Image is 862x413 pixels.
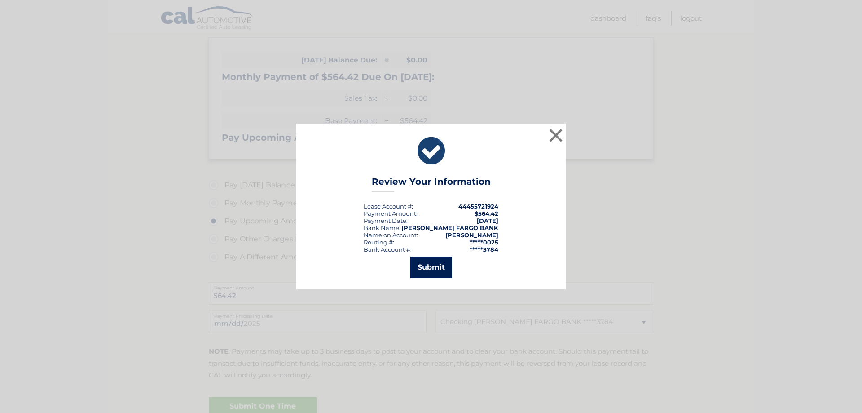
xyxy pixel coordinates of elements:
[364,217,406,224] span: Payment Date
[364,224,400,231] div: Bank Name:
[364,217,408,224] div: :
[445,231,498,239] strong: [PERSON_NAME]
[458,203,498,210] strong: 44455721924
[401,224,498,231] strong: [PERSON_NAME] FARGO BANK
[364,246,412,253] div: Bank Account #:
[364,239,394,246] div: Routing #:
[547,126,565,144] button: ×
[364,231,418,239] div: Name on Account:
[364,203,413,210] div: Lease Account #:
[372,176,491,192] h3: Review Your Information
[364,210,418,217] div: Payment Amount:
[475,210,498,217] span: $564.42
[477,217,498,224] span: [DATE]
[410,257,452,278] button: Submit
